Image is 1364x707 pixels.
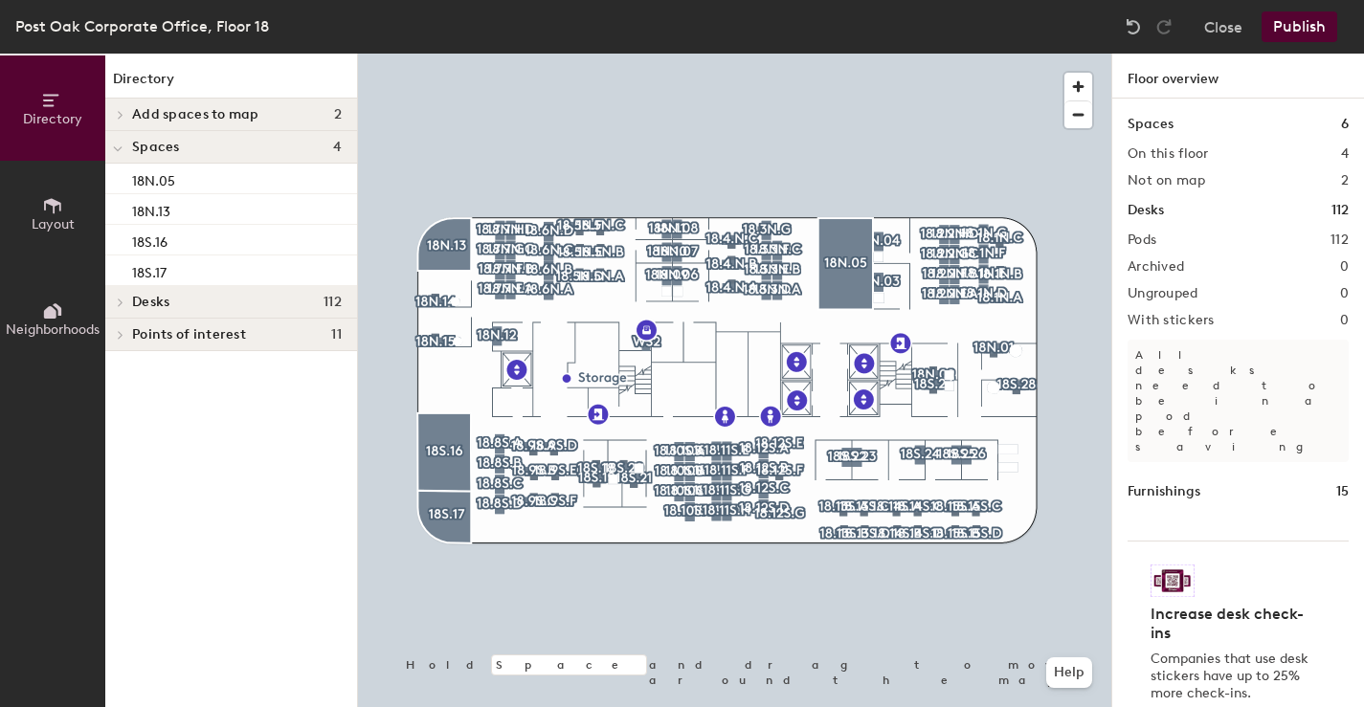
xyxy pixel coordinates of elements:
[1341,173,1349,188] h2: 2
[132,295,169,310] span: Desks
[1341,114,1349,135] h1: 6
[1151,564,1195,597] img: Sticker logo
[105,69,357,99] h1: Directory
[1128,481,1200,502] h1: Furnishings
[1128,313,1215,328] h2: With stickers
[1341,146,1349,162] h2: 4
[1204,11,1242,42] button: Close
[6,321,100,338] span: Neighborhoods
[1154,17,1174,36] img: Redo
[132,198,170,220] p: 18N.13
[1336,481,1349,502] h1: 15
[1128,114,1174,135] h1: Spaces
[1128,173,1205,188] h2: Not on map
[1124,17,1143,36] img: Undo
[333,140,342,155] span: 4
[132,140,180,155] span: Spaces
[1262,11,1337,42] button: Publish
[1330,232,1349,248] h2: 112
[1151,651,1314,702] p: Companies that use desk stickers have up to 25% more check-ins.
[1151,605,1314,643] h4: Increase desk check-ins
[1046,657,1092,688] button: Help
[324,295,342,310] span: 112
[331,327,342,342] span: 11
[1340,259,1349,275] h2: 0
[132,167,175,189] p: 18N.05
[334,107,342,122] span: 2
[1128,340,1349,462] p: All desks need to be in a pod before saving
[1112,54,1364,99] h1: Floor overview
[1340,286,1349,301] h2: 0
[1128,200,1164,221] h1: Desks
[32,216,75,232] span: Layout
[1128,232,1156,248] h2: Pods
[132,107,259,122] span: Add spaces to map
[23,111,82,127] span: Directory
[1340,313,1349,328] h2: 0
[132,327,246,342] span: Points of interest
[1128,146,1209,162] h2: On this floor
[1331,200,1349,221] h1: 112
[132,229,168,251] p: 18S.16
[1128,259,1184,275] h2: Archived
[1128,286,1198,301] h2: Ungrouped
[132,259,167,281] p: 18S.17
[15,14,269,38] div: Post Oak Corporate Office, Floor 18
